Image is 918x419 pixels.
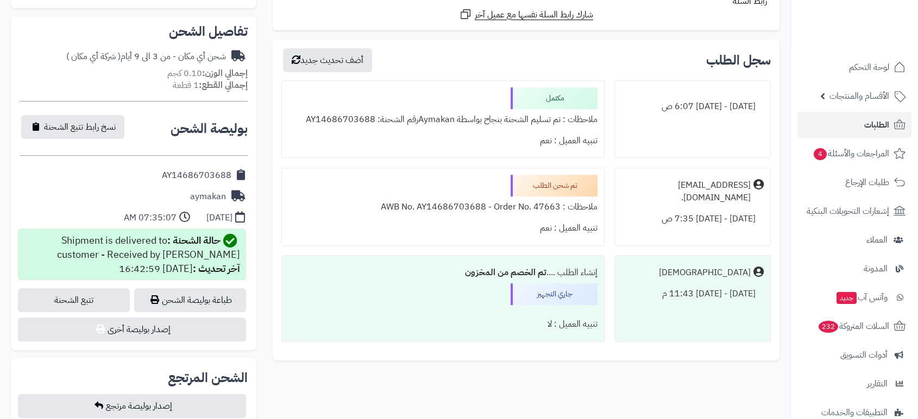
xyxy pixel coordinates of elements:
span: ( شركة أي مكان ) [66,50,121,63]
div: تم شحن الطلب [511,175,598,196]
a: أدوات التسويق [797,342,911,368]
div: مكتمل [511,87,598,109]
div: Shipment is delivered to customer - Received by [PERSON_NAME] [DATE] 16:42:59 [24,233,240,275]
span: 4 [814,148,827,161]
span: 232 [819,321,839,333]
span: المراجعات والأسئلة [813,146,889,161]
h3: سجل الطلب [706,54,771,67]
a: طباعة بوليصة الشحن [134,288,246,312]
small: 1 قطعة [173,79,248,92]
button: أضف تحديث جديد [283,48,372,72]
h2: الشحن المرتجع [168,371,248,384]
div: [DATE] - [DATE] 11:43 م [621,283,764,304]
span: جديد [837,292,857,304]
a: المدونة [797,256,911,282]
a: لوحة التحكم [797,54,911,80]
div: إنشاء الطلب .... [288,262,598,283]
a: وآتس آبجديد [797,284,911,310]
b: تم الخصم من المخزون [465,266,546,279]
span: المدونة [864,261,888,276]
span: طلبات الإرجاع [845,175,889,190]
strong: إجمالي الوزن: [202,67,248,80]
a: السلات المتروكة232 [797,313,911,339]
div: [DATE] - [DATE] 6:07 ص [621,96,764,117]
button: نسخ رابط تتبع الشحنة [21,115,124,139]
div: شحن أي مكان - من 3 الى 9 أيام [66,50,226,63]
span: إشعارات التحويلات البنكية [807,204,889,219]
span: الطلبات [864,117,889,132]
button: إصدار بوليصة أخرى [18,318,246,341]
div: ملاحظات : AWB No. AY14686703688 - Order No. 47663 [288,196,598,218]
div: 07:35:07 AM [124,212,177,224]
a: المراجعات والأسئلة4 [797,141,911,167]
div: AY14686703688 [162,169,231,182]
span: أدوات التسويق [840,347,888,363]
div: تنبيه العميل : نعم [288,130,598,151]
a: الطلبات [797,112,911,138]
a: إشعارات التحويلات البنكية [797,198,911,224]
a: طلبات الإرجاع [797,169,911,195]
div: [DEMOGRAPHIC_DATA] [659,266,751,279]
div: جاري التجهيز [511,283,598,305]
div: [DATE] - [DATE] 7:35 ص [621,208,764,230]
span: التقارير [867,376,888,391]
strong: حالة الشحنة : [167,233,221,247]
div: تنبيه العميل : نعم [288,218,598,239]
span: شارك رابط السلة نفسها مع عميل آخر [475,9,593,21]
div: [DATE] [206,212,232,224]
a: شارك رابط السلة نفسها مع عميل آخر [459,8,593,21]
span: السلات المتروكة [818,319,889,334]
a: التقارير [797,371,911,397]
span: العملاء [866,232,888,247]
div: تنبيه العميل : لا [288,314,598,335]
strong: إجمالي القطع: [199,79,248,92]
div: aymakan [190,191,226,203]
small: 0.10 كجم [167,67,248,80]
div: [EMAIL_ADDRESS][DOMAIN_NAME]. [621,179,751,204]
img: logo-2.png [844,25,908,48]
span: لوحة التحكم [849,60,889,75]
a: العملاء [797,227,911,253]
a: تتبع الشحنة [18,288,130,312]
span: نسخ رابط تتبع الشحنة [44,120,116,134]
span: الأقسام والمنتجات [829,88,889,104]
span: وآتس آب [835,290,888,305]
div: ملاحظات : تم تسليم الشحنة بنجاح بواسطة Aymakanرقم الشحنة: AY14686703688 [288,109,598,130]
button: إصدار بوليصة مرتجع [18,394,246,418]
h2: تفاصيل الشحن [20,25,248,38]
strong: آخر تحديث : [193,261,240,276]
h2: بوليصة الشحن [171,122,248,135]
